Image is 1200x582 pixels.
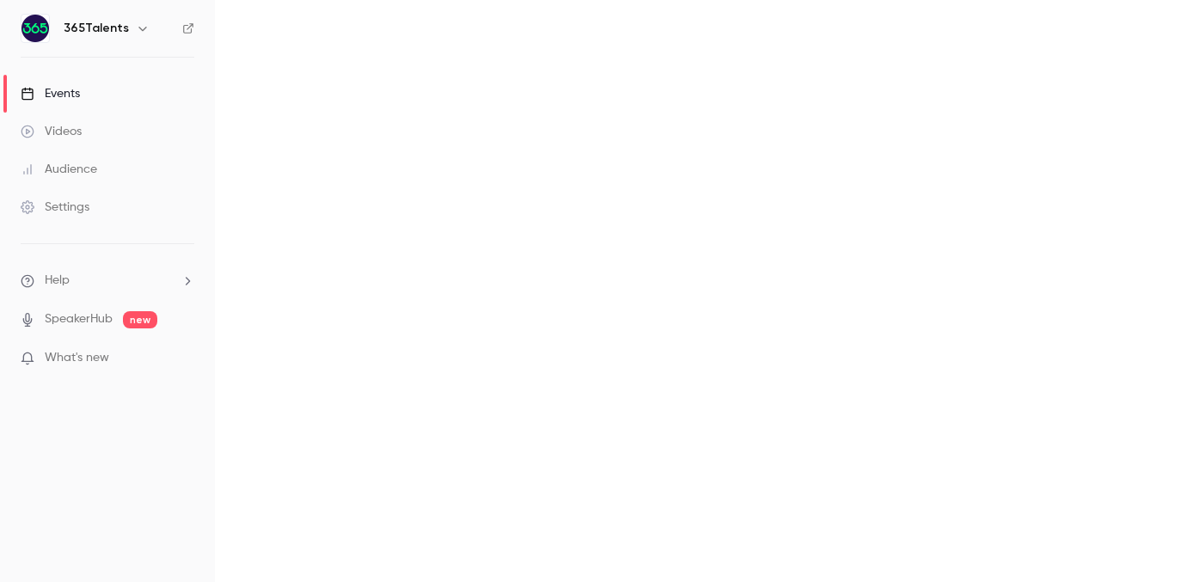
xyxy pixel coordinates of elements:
[21,161,97,178] div: Audience
[64,20,129,37] h6: 365Talents
[21,199,89,216] div: Settings
[45,349,109,367] span: What's new
[21,123,82,140] div: Videos
[45,272,70,290] span: Help
[45,310,113,328] a: SpeakerHub
[21,15,49,42] img: 365Talents
[123,311,157,328] span: new
[21,85,80,102] div: Events
[21,272,194,290] li: help-dropdown-opener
